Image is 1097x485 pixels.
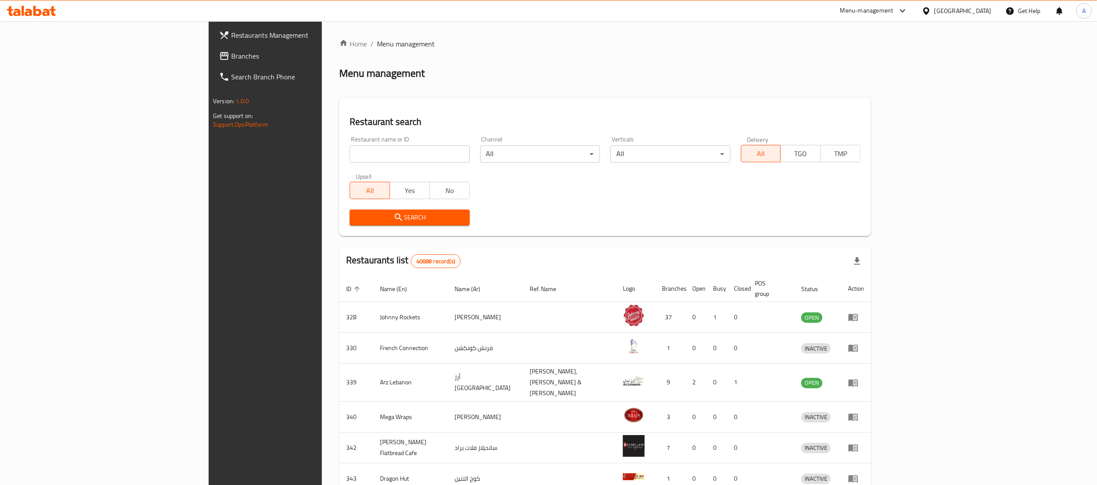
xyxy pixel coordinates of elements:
span: INACTIVE [801,474,831,484]
td: [PERSON_NAME] [448,402,523,433]
th: Branches [655,275,685,302]
button: All [350,182,390,199]
div: Menu-management [840,6,894,16]
div: Menu [848,473,864,484]
span: Version: [213,95,234,107]
span: Search [357,212,462,223]
nav: breadcrumb [339,39,871,49]
td: 9 [655,364,685,402]
a: Search Branch Phone [212,66,392,87]
th: Logo [616,275,655,302]
span: Restaurants Management [231,30,385,40]
button: TMP [820,145,861,162]
td: Johnny Rockets [373,302,448,333]
td: 0 [706,333,727,364]
div: OPEN [801,312,822,323]
a: Branches [212,46,392,66]
span: POS group [755,278,784,299]
a: Restaurants Management [212,25,392,46]
div: Menu [848,442,864,453]
input: Search for restaurant name or ID.. [350,145,469,163]
span: 40688 record(s) [411,257,460,265]
div: All [480,145,600,163]
span: Ref. Name [530,284,568,294]
th: Closed [727,275,748,302]
div: Export file [847,251,868,272]
td: 0 [685,433,706,463]
img: Mega Wraps [623,404,645,426]
div: [GEOGRAPHIC_DATA] [934,6,992,16]
button: All [741,145,781,162]
span: No [433,184,466,197]
span: Search Branch Phone [231,72,385,82]
td: 7 [655,433,685,463]
span: All [354,184,386,197]
span: Name (En) [380,284,418,294]
td: 0 [685,402,706,433]
img: French Connection [623,335,645,357]
td: French Connection [373,333,448,364]
td: 1 [706,302,727,333]
td: [PERSON_NAME] [448,302,523,333]
a: Support.OpsPlatform [213,119,268,130]
td: 0 [706,433,727,463]
td: 37 [655,302,685,333]
td: 2 [685,364,706,402]
td: 0 [727,402,748,433]
label: Upsell [356,173,372,179]
button: Yes [390,182,430,199]
span: Get support on: [213,110,253,121]
td: 0 [706,364,727,402]
td: 0 [727,333,748,364]
span: Name (Ar) [455,284,491,294]
th: Open [685,275,706,302]
span: 1.0.0 [236,95,249,107]
span: Branches [231,51,385,61]
span: A [1082,6,1086,16]
span: All [745,147,778,160]
td: 0 [685,333,706,364]
td: 0 [727,433,748,463]
div: Total records count [411,254,461,268]
td: [PERSON_NAME] Flatbread Cafe [373,433,448,463]
td: 1 [655,333,685,364]
div: Menu [848,312,864,322]
span: INACTIVE [801,412,831,422]
img: Arz Lebanon [623,370,645,392]
div: All [610,145,730,163]
span: INACTIVE [801,443,831,453]
div: Menu [848,412,864,422]
h2: Restaurant search [350,115,861,128]
span: INACTIVE [801,344,831,354]
img: Sandella's Flatbread Cafe [623,435,645,457]
span: Status [801,284,829,294]
button: TGO [780,145,821,162]
span: ID [346,284,363,294]
td: 0 [685,302,706,333]
td: 3 [655,402,685,433]
td: أرز [GEOGRAPHIC_DATA] [448,364,523,402]
th: Action [841,275,871,302]
div: Menu [848,343,864,353]
td: 0 [727,302,748,333]
h2: Restaurants list [346,254,461,268]
span: OPEN [801,378,822,388]
td: سانديلاز فلات براد [448,433,523,463]
button: Search [350,210,469,226]
label: Delivery [747,136,769,142]
img: Johnny Rockets [623,305,645,326]
td: Arz Lebanon [373,364,448,402]
td: فرنش كونكشن [448,333,523,364]
span: Menu management [377,39,435,49]
span: TMP [824,147,857,160]
button: No [429,182,470,199]
span: Yes [393,184,426,197]
span: OPEN [801,313,822,323]
td: Mega Wraps [373,402,448,433]
span: TGO [784,147,817,160]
